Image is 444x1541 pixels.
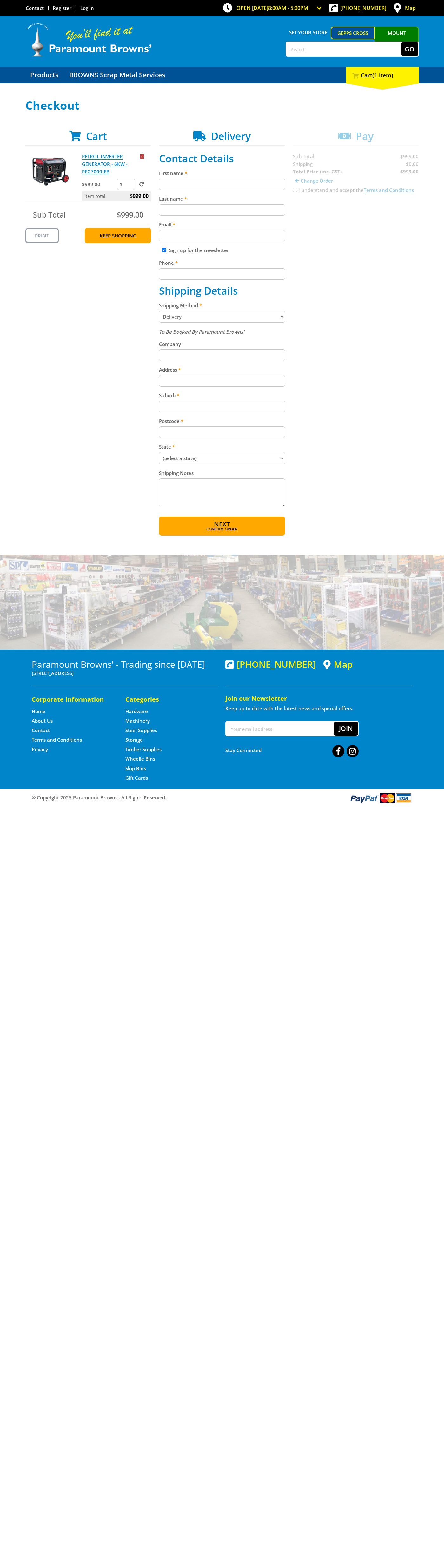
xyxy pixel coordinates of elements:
[159,426,285,438] input: Please enter your postcode.
[159,204,285,216] input: Please enter your last name.
[334,722,358,736] button: Join
[26,5,44,11] a: Go to the Contact page
[85,228,151,243] a: Keep Shopping
[125,746,162,753] a: Go to the Timber Supplies page
[225,743,359,758] div: Stay Connected
[169,247,229,253] label: Sign up for the newsletter
[159,259,285,267] label: Phone
[125,695,206,704] h5: Categories
[25,22,152,57] img: Paramount Browns'
[32,727,50,734] a: Go to the Contact page
[159,268,285,280] input: Please enter your telephone number.
[32,708,45,715] a: Go to the Home page
[159,417,285,425] label: Postcode
[32,659,219,669] h3: Paramount Browns' - Trading since [DATE]
[82,191,151,201] p: Item total:
[86,129,107,143] span: Cart
[25,99,419,112] h1: Checkout
[31,153,70,191] img: PETROL INVERTER GENERATOR - 6KW - PEG7000IEB
[401,42,418,56] button: Go
[32,695,113,704] h5: Corporate Information
[32,737,82,743] a: Go to the Terms and Conditions page
[226,722,334,736] input: Your email address
[125,775,148,781] a: Go to the Gift Cards page
[236,4,308,11] span: OPEN [DATE]
[159,311,285,323] select: Please select a shipping method.
[159,230,285,241] input: Please enter your email address.
[117,210,143,220] span: $999.00
[349,792,413,804] img: PayPal, Mastercard, Visa accepted
[159,285,285,297] h2: Shipping Details
[32,746,48,753] a: Go to the Privacy page
[82,180,116,188] p: $999.00
[159,153,285,165] h2: Contact Details
[25,67,63,83] a: Go to the Products page
[159,340,285,348] label: Company
[53,5,71,11] a: Go to the registration page
[159,179,285,190] input: Please enter your first name.
[130,191,149,201] span: $999.00
[82,153,128,175] a: PETROL INVERTER GENERATOR - 6KW - PEG7000IEB
[159,401,285,412] input: Please enter your suburb.
[125,737,143,743] a: Go to the Storage page
[159,517,285,536] button: Next Confirm order
[225,659,316,669] div: [PHONE_NUMBER]
[286,42,401,56] input: Search
[159,328,244,335] em: To Be Booked By Paramount Browns'
[372,71,393,79] span: (1 item)
[268,4,308,11] span: 8:00am - 5:00pm
[125,708,148,715] a: Go to the Hardware page
[211,129,251,143] span: Delivery
[32,669,219,677] p: [STREET_ADDRESS]
[323,659,353,670] a: View a map of Gepps Cross location
[125,765,146,772] a: Go to the Skip Bins page
[159,469,285,477] label: Shipping Notes
[225,694,413,703] h5: Join our Newsletter
[331,27,375,39] a: Gepps Cross
[286,27,331,38] span: Set your store
[159,452,285,464] select: Please select your state.
[125,756,155,762] a: Go to the Wheelie Bins page
[346,67,419,83] div: Cart
[375,27,419,51] a: Mount [PERSON_NAME]
[159,302,285,309] label: Shipping Method
[25,792,419,804] div: ® Copyright 2025 Paramount Browns'. All Rights Reserved.
[159,366,285,374] label: Address
[140,153,144,159] a: Remove from cart
[33,210,66,220] span: Sub Total
[159,195,285,203] label: Last name
[159,169,285,177] label: First name
[25,228,59,243] a: Print
[159,221,285,228] label: Email
[125,718,150,724] a: Go to the Machinery page
[159,392,285,399] label: Suburb
[214,520,230,528] span: Next
[125,727,157,734] a: Go to the Steel Supplies page
[80,5,94,11] a: Log in
[225,705,413,712] p: Keep up to date with the latest news and special offers.
[64,67,170,83] a: Go to the BROWNS Scrap Metal Services page
[32,718,53,724] a: Go to the About Us page
[159,375,285,387] input: Please enter your address.
[159,443,285,451] label: State
[173,527,271,531] span: Confirm order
